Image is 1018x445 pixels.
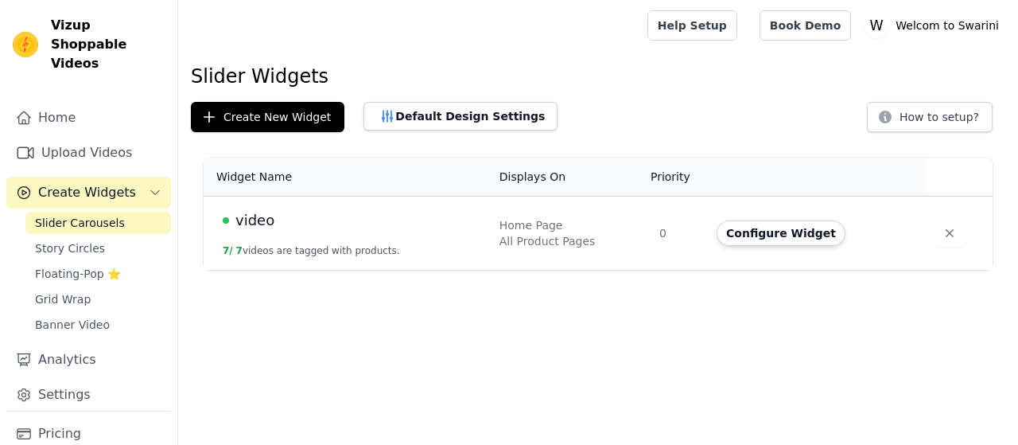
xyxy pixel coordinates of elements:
[864,11,1005,40] button: W Welcom to Swarini
[363,102,558,131] button: Default Design Settings
[25,237,171,260] a: Story Circles
[717,221,845,246] button: Configure Widget
[25,314,171,336] a: Banner Video
[6,344,171,376] a: Analytics
[191,64,1005,89] h1: Slider Widgets
[191,102,344,132] button: Create New Widget
[490,158,650,197] th: Displays On
[35,266,121,282] span: Floating-Pop ⭐
[38,183,136,202] span: Create Widgets
[35,291,91,307] span: Grid Wrap
[889,11,1005,40] p: Welcom to Swarini
[235,209,274,232] span: video
[25,288,171,310] a: Grid Wrap
[223,245,233,256] span: 7 /
[25,263,171,285] a: Floating-Pop ⭐
[25,212,171,234] a: Slider Carousels
[935,219,964,248] button: Delete widget
[6,177,171,209] button: Create Widgets
[35,240,105,256] span: Story Circles
[6,379,171,411] a: Settings
[760,10,851,41] a: Book Demo
[6,102,171,134] a: Home
[499,233,640,249] div: All Product Pages
[650,197,707,271] td: 0
[6,137,171,169] a: Upload Videos
[867,113,993,128] a: How to setup?
[647,10,737,41] a: Help Setup
[13,32,38,57] img: Vizup
[867,102,993,132] button: How to setup?
[650,158,707,197] th: Priority
[499,217,640,233] div: Home Page
[51,16,165,73] span: Vizup Shoppable Videos
[35,215,125,231] span: Slider Carousels
[223,244,400,257] button: 7/ 7videos are tagged with products.
[870,18,884,33] text: W
[35,317,110,333] span: Banner Video
[204,158,490,197] th: Widget Name
[236,245,243,256] span: 7
[223,217,229,224] span: Live Published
